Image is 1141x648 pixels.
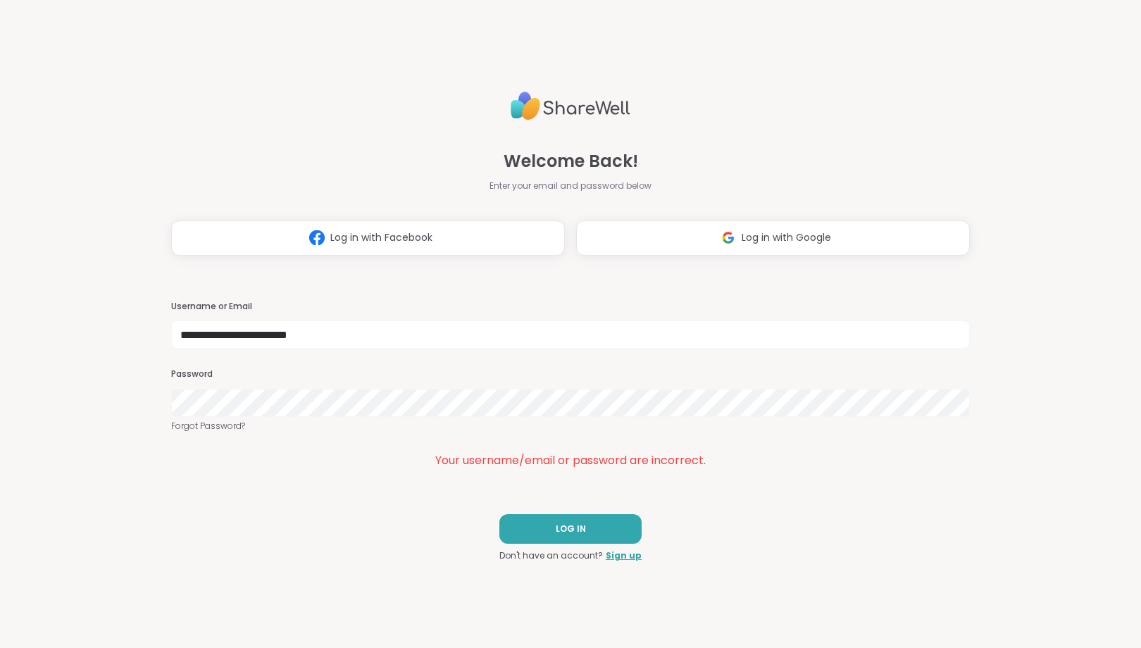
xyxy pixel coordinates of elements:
button: Log in with Google [576,220,970,256]
h3: Password [171,368,970,380]
h3: Username or Email [171,301,970,313]
span: Welcome Back! [504,149,638,174]
img: ShareWell Logo [511,86,630,126]
img: ShareWell Logomark [304,225,330,251]
span: Don't have an account? [499,549,603,562]
span: LOG IN [556,523,586,535]
div: Your username/email or password are incorrect. [171,452,970,469]
button: Log in with Facebook [171,220,565,256]
img: ShareWell Logomark [715,225,742,251]
button: LOG IN [499,514,642,544]
span: Log in with Google [742,230,831,245]
span: Log in with Facebook [330,230,432,245]
a: Forgot Password? [171,420,970,432]
span: Enter your email and password below [490,180,651,192]
a: Sign up [606,549,642,562]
